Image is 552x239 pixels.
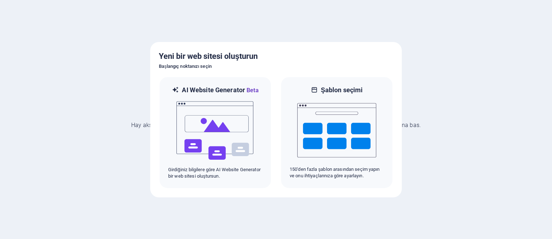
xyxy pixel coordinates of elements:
[290,166,384,179] p: 150'den fazla şablon arasından seçim yapın ve onu ihtiyaçlarınıza göre ayarlayın.
[245,87,259,94] span: Beta
[182,86,258,95] h6: AI Website Generator
[280,76,393,189] div: Şablon seçimi150'den fazla şablon arasından seçim yapın ve onu ihtiyaçlarınıza göre ayarlayın.
[321,86,363,94] h6: Şablon seçimi
[159,76,272,189] div: AI Website GeneratorBetaaiGirdiğiniz bilgilere göre AI Website Generator bir web sitesi oluştursun.
[176,95,255,167] img: ai
[159,51,393,62] h5: Yeni bir web sitesi oluşturun
[159,62,393,71] h6: Başlangıç noktanızı seçin
[168,167,262,179] p: Girdiğiniz bilgilere göre AI Website Generator bir web sitesi oluştursun.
